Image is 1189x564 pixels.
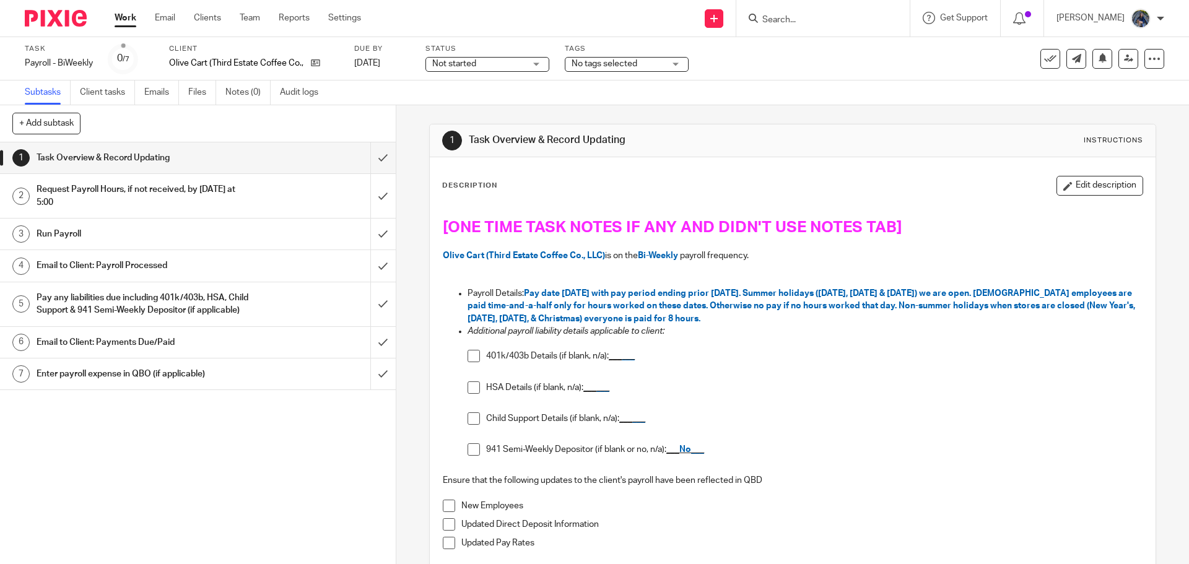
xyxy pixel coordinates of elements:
[468,287,1142,325] p: Payroll Details:
[425,44,549,54] label: Status
[12,113,81,134] button: + Add subtask
[619,414,632,423] u: ___
[188,80,216,105] a: Files
[565,44,689,54] label: Tags
[469,134,819,147] h1: Task Overview & Record Updating
[443,219,902,235] span: [ONE TIME TASK NOTES IF ANY AND DIDN'T USE NOTES TAB]
[461,537,1142,549] p: Updated Pay Rates
[486,350,1142,362] p: 401k/403b Details (if blank, n/a):
[117,51,129,66] div: 0
[12,149,30,167] div: 1
[169,57,305,69] p: Olive Cart (Third Estate Coffee Co., LLC)
[37,180,251,212] h1: Request Payroll Hours, if not received, by [DATE] at 5:00
[432,59,476,68] span: Not started
[12,365,30,383] div: 7
[354,59,380,67] span: [DATE]
[12,334,30,351] div: 6
[25,44,93,54] label: Task
[354,44,410,54] label: Due by
[622,352,635,360] span: ___
[443,249,1142,262] p: is on the payroll frequency.
[461,518,1142,531] p: Updated Direct Deposit Information
[443,251,605,260] span: Olive Cart (Third Estate Coffee Co., LLC)
[486,381,1142,394] p: HSA Details (if blank, n/a):
[1084,136,1143,145] div: Instructions
[12,258,30,275] div: 4
[638,251,678,260] span: Bi-Weekly
[12,188,30,205] div: 2
[940,14,988,22] span: Get Support
[468,327,664,336] em: Additional payroll liability details applicable to client:
[80,80,135,105] a: Client tasks
[596,383,609,392] span: ___
[442,131,462,150] div: 1
[761,15,873,26] input: Search
[632,414,645,423] span: ___
[12,295,30,313] div: 5
[679,445,704,454] span: No___
[144,80,179,105] a: Emails
[240,12,260,24] a: Team
[123,56,129,63] small: /7
[225,80,271,105] a: Notes (0)
[169,44,339,54] label: Client
[37,225,251,243] h1: Run Payroll
[25,80,71,105] a: Subtasks
[115,12,136,24] a: Work
[1056,176,1143,196] button: Edit description
[37,365,251,383] h1: Enter payroll expense in QBO (if applicable)
[37,149,251,167] h1: Task Overview & Record Updating
[328,12,361,24] a: Settings
[37,256,251,275] h1: Email to Client: Payroll Processed
[486,412,1142,425] p: Child Support Details (if blank, n/a):
[37,289,251,320] h1: Pay any liabilities due including 401k/403b, HSA, Child Support & 941 Semi-Weekly Depositor (if a...
[1131,9,1151,28] img: 20210918_184149%20(2).jpg
[443,474,1142,487] p: Ensure that the following updates to the client's payroll have been reflected in QBD
[609,352,622,360] u: ___
[461,500,1142,512] p: New Employees
[468,289,1137,323] span: Pay date [DATE] with pay period ending prior [DATE]. Summer holidays ([DATE], [DATE] & [DATE]) we...
[25,57,93,69] div: Payroll - BiWeekly
[37,333,251,352] h1: Email to Client: Payments Due/Paid
[194,12,221,24] a: Clients
[279,12,310,24] a: Reports
[25,10,87,27] img: Pixie
[12,225,30,243] div: 3
[280,80,328,105] a: Audit logs
[486,443,1142,456] p: 941 Semi-Weekly Depositor (if blank or no, n/a):
[155,12,175,24] a: Email
[583,383,596,392] u: ___
[442,181,497,191] p: Description
[572,59,637,68] span: No tags selected
[1056,12,1125,24] p: [PERSON_NAME]
[666,445,679,454] u: ___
